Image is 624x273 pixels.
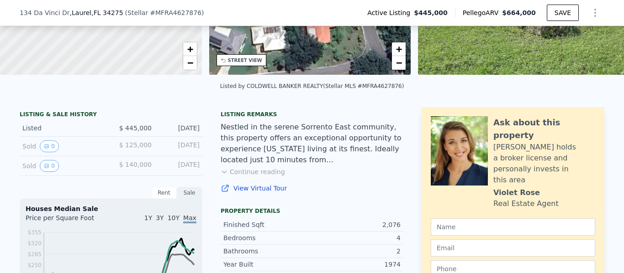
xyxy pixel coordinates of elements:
[177,187,202,199] div: Sale
[493,187,540,198] div: Violet Rose
[187,43,193,55] span: +
[414,8,448,17] span: $445,000
[119,124,152,132] span: $ 445,000
[159,140,200,152] div: [DATE]
[493,116,595,142] div: Ask about this property
[223,260,312,269] div: Year Built
[547,5,579,21] button: SAVE
[150,9,201,16] span: # MFRA4627876
[312,247,401,256] div: 2
[392,56,406,70] a: Zoom out
[156,214,164,221] span: 3Y
[27,262,42,268] tspan: $250
[159,160,200,172] div: [DATE]
[502,9,536,16] span: $664,000
[40,160,59,172] button: View historical data
[312,260,401,269] div: 1974
[183,42,197,56] a: Zoom in
[221,184,403,193] a: View Virtual Tour
[20,111,202,120] div: LISTING & SALE HISTORY
[22,160,104,172] div: Sold
[396,43,402,55] span: +
[125,8,204,17] div: ( )
[26,204,196,213] div: Houses Median Sale
[20,8,70,17] span: 134 Da Vinci Dr
[91,9,123,16] span: , FL 34275
[223,233,312,242] div: Bedrooms
[221,111,403,118] div: Listing remarks
[127,9,148,16] span: Stellar
[223,247,312,256] div: Bathrooms
[22,140,104,152] div: Sold
[586,4,604,22] button: Show Options
[168,214,180,221] span: 10Y
[228,57,262,64] div: STREET VIEW
[392,42,406,56] a: Zoom in
[187,57,193,68] span: −
[223,220,312,229] div: Finished Sqft
[431,218,595,236] input: Name
[221,122,403,165] div: Nestled in the serene Sorrento East community, this property offers an exceptional opportunity to...
[27,251,42,258] tspan: $285
[493,142,595,185] div: [PERSON_NAME] holds a broker license and personally invests in this area
[493,198,559,209] div: Real Estate Agent
[221,207,403,215] div: Property details
[70,8,123,17] span: , Laurel
[396,57,402,68] span: −
[220,83,404,89] div: Listed by COLDWELL BANKER REALTY (Stellar MLS #MFRA4627876)
[27,229,42,236] tspan: $355
[431,239,595,257] input: Email
[26,213,111,228] div: Price per Square Foot
[312,233,401,242] div: 4
[22,124,104,133] div: Listed
[151,187,177,199] div: Rent
[40,140,59,152] button: View historical data
[221,167,285,176] button: Continue reading
[27,240,42,247] tspan: $320
[144,214,152,221] span: 1Y
[119,161,152,168] span: $ 140,000
[183,214,196,223] span: Max
[367,8,414,17] span: Active Listing
[119,141,152,149] span: $ 125,000
[183,56,197,70] a: Zoom out
[463,8,502,17] span: Pellego ARV
[159,124,200,133] div: [DATE]
[312,220,401,229] div: 2,076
